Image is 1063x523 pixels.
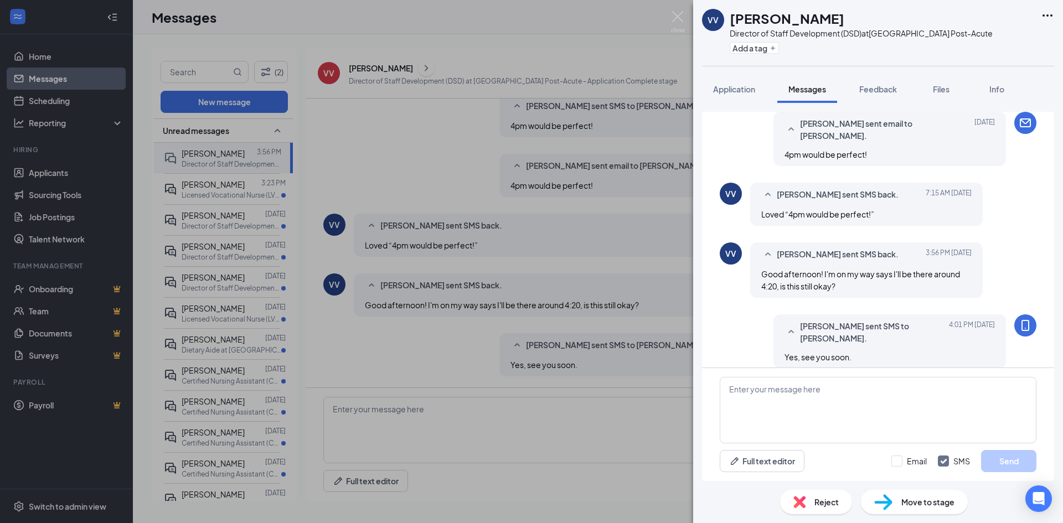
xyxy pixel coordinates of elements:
[933,84,950,94] span: Files
[859,84,897,94] span: Feedback
[720,450,804,472] button: Full text editorPen
[1019,116,1032,130] svg: Email
[785,149,867,159] span: 4pm would be perfect!
[761,188,775,201] svg: SmallChevronUp
[770,45,776,51] svg: Plus
[800,117,945,142] span: [PERSON_NAME] sent email to [PERSON_NAME].
[989,84,1004,94] span: Info
[730,28,993,39] div: Director of Staff Development (DSD) at [GEOGRAPHIC_DATA] Post-Acute
[725,248,736,259] div: VV
[926,188,972,201] span: [DATE] 7:15 AM
[800,320,945,344] span: [PERSON_NAME] sent SMS to [PERSON_NAME].
[730,42,779,54] button: PlusAdd a tag
[949,320,995,344] span: [DATE] 4:01 PM
[788,84,826,94] span: Messages
[725,188,736,199] div: VV
[785,325,798,339] svg: SmallChevronUp
[777,188,899,201] span: [PERSON_NAME] sent SMS back.
[785,352,852,362] span: Yes, see you soon.
[974,117,995,142] span: [DATE]
[761,248,775,261] svg: SmallChevronUp
[981,450,1036,472] button: Send
[785,123,798,136] svg: SmallChevronUp
[729,455,740,467] svg: Pen
[814,496,839,508] span: Reject
[1025,485,1052,512] div: Open Intercom Messenger
[730,9,844,28] h1: [PERSON_NAME]
[1019,319,1032,332] svg: MobileSms
[1041,9,1054,22] svg: Ellipses
[713,84,755,94] span: Application
[777,248,899,261] span: [PERSON_NAME] sent SMS back.
[901,496,954,508] span: Move to stage
[761,269,960,291] span: Good afternoon! I'm on my way says I'll be there around 4:20, is this still okay?
[761,209,874,219] span: Loved “4pm would be perfect!”
[708,14,719,25] div: VV
[926,248,972,261] span: [DATE] 3:56 PM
